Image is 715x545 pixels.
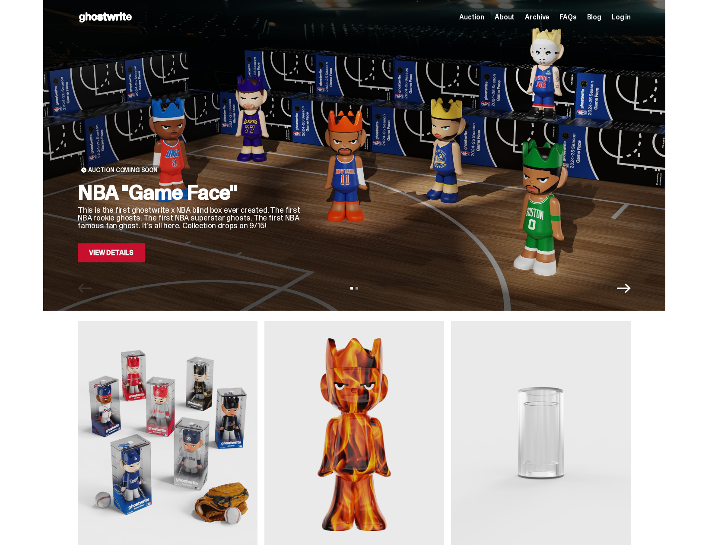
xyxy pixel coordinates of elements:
a: FAQs [559,14,576,21]
a: Blog [587,14,601,21]
p: This is the first ghostwrite x NBA blind box ever created. The first NBA rookie ghosts. The first... [78,206,302,230]
h2: NBA "Game Face" [78,182,302,203]
a: View Details [78,243,145,262]
a: Auction [459,14,484,21]
a: Archive [525,14,549,21]
button: Next [617,281,631,295]
a: Log in [612,14,631,21]
button: View slide 2 [356,287,358,290]
a: About [495,14,515,21]
button: View slide 1 [350,287,353,290]
span: Auction Coming Soon [88,167,158,173]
